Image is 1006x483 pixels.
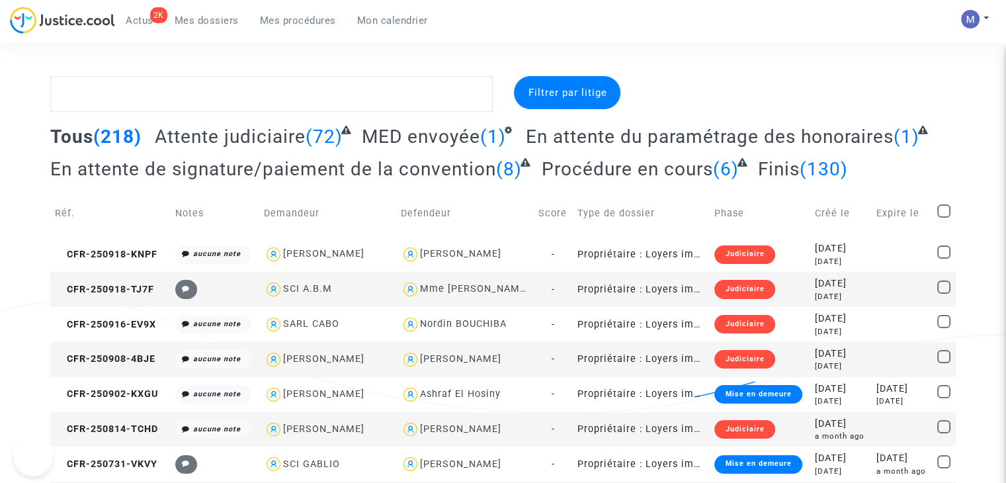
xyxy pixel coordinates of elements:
td: Propriétaire : Loyers impayés/Charges impayées [573,272,710,307]
span: CFR-250902-KXGU [55,388,158,400]
span: CFR-250918-KNPF [55,249,157,260]
a: Mes dossiers [164,11,249,30]
span: (218) [93,126,142,148]
td: Propriétaire : Loyers impayés/Charges impayées [573,447,710,482]
td: Phase [710,190,810,237]
span: Filtrer par litige [528,87,607,99]
span: Mes procédures [260,15,336,26]
img: AAcHTtesyyZjLYJxzrkRG5BOJsapQ6nO-85ChvdZAQ62n80C=s96-c [961,10,980,28]
img: icon-user.svg [264,350,283,369]
a: 2KActus [115,11,164,30]
td: Demandeur [259,190,396,237]
span: CFR-250908-4BJE [55,353,155,365]
div: [DATE] [815,347,866,361]
img: jc-logo.svg [10,7,115,34]
div: Judiciaire [714,350,775,369]
div: [PERSON_NAME] [283,388,364,400]
img: icon-user.svg [401,315,420,334]
div: Mise en demeure [714,455,802,474]
img: icon-user.svg [401,280,420,299]
td: Propriétaire : Loyers impayés/Charges impayées [573,342,710,377]
span: - [552,319,555,330]
img: icon-user.svg [401,245,420,264]
div: [DATE] [815,312,866,326]
span: CFR-250918-TJ7F [55,284,154,295]
span: - [552,353,555,365]
span: CFR-250814-TCHD [55,423,158,435]
span: - [552,249,555,260]
div: a month ago [815,431,866,442]
span: (1) [894,126,919,148]
td: Créé le [810,190,871,237]
td: Propriétaire : Loyers impayés/Charges impayées [573,237,710,272]
span: (8) [496,158,522,180]
span: MED envoyée [362,126,480,148]
div: [DATE] [876,382,927,396]
div: Ashraf El Hosiny [420,388,501,400]
img: icon-user.svg [264,455,283,474]
div: [DATE] [876,451,927,466]
div: [DATE] [815,291,866,302]
i: aucune note [193,249,241,258]
a: Mon calendrier [347,11,439,30]
span: CFR-250731-VKVY [55,459,157,470]
div: [PERSON_NAME] [283,423,364,435]
iframe: Help Scout Beacon - Open [13,437,53,476]
div: Judiciaire [714,280,775,298]
span: - [552,423,555,435]
img: icon-user.svg [264,385,283,404]
td: Propriétaire : Loyers impayés/Charges impayées [573,307,710,342]
div: SCI A.B.M [283,283,332,294]
div: [PERSON_NAME] [283,248,364,259]
span: Procédure en cours [542,158,713,180]
span: Mon calendrier [357,15,428,26]
img: icon-user.svg [401,455,420,474]
div: [PERSON_NAME] [283,353,364,365]
a: Mes procédures [249,11,347,30]
div: [PERSON_NAME] [420,423,501,435]
span: - [552,459,555,470]
td: Score [534,190,573,237]
i: aucune note [193,425,241,433]
td: Propriétaire : Loyers impayés/Charges impayées [573,412,710,447]
span: Actus [126,15,153,26]
img: icon-user.svg [401,350,420,369]
div: SARL CABO [283,318,339,329]
td: Réf. [50,190,170,237]
div: a month ago [876,466,927,477]
div: [DATE] [815,417,866,431]
span: - [552,388,555,400]
div: [DATE] [815,382,866,396]
div: [DATE] [815,396,866,407]
div: [PERSON_NAME] [420,353,501,365]
div: Judiciaire [714,315,775,333]
span: Attente judiciaire [155,126,306,148]
img: icon-user.svg [401,385,420,404]
span: En attente du paramétrage des honoraires [526,126,894,148]
div: Judiciaire [714,245,775,264]
div: [DATE] [815,277,866,291]
span: Mes dossiers [175,15,239,26]
img: icon-user.svg [264,420,283,439]
div: Judiciaire [714,420,775,439]
div: Nordin BOUCHIBA [420,318,507,329]
span: (72) [306,126,343,148]
span: - [552,284,555,295]
td: Notes [171,190,259,237]
img: icon-user.svg [264,280,283,299]
i: aucune note [193,320,241,328]
span: (130) [800,158,848,180]
i: aucune note [193,355,241,363]
td: Expire le [871,190,932,237]
i: aucune note [193,390,241,398]
div: Mme [PERSON_NAME] [PERSON_NAME] [420,283,614,294]
span: Tous [50,126,93,148]
img: icon-user.svg [401,420,420,439]
div: [DATE] [815,326,866,337]
div: [DATE] [815,241,866,256]
span: (6) [713,158,739,180]
div: [PERSON_NAME] [420,248,501,259]
img: icon-user.svg [264,245,283,264]
div: [DATE] [815,466,866,477]
td: Type de dossier [573,190,710,237]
